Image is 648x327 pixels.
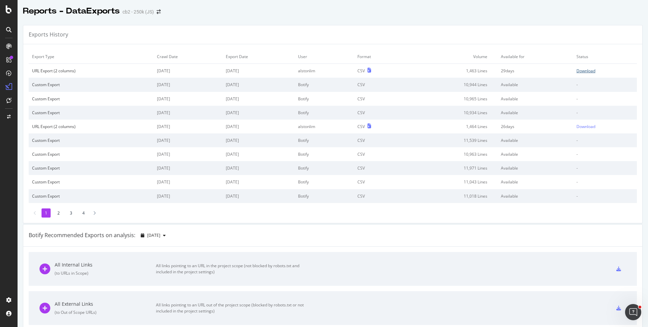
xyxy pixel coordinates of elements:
[222,133,295,147] td: [DATE]
[55,261,156,268] div: All Internal Links
[354,92,405,106] td: CSV
[32,110,150,116] div: Custom Export
[222,106,295,120] td: [DATE]
[501,165,570,171] div: Available
[405,189,497,203] td: 11,018 Lines
[295,175,354,189] td: Botify
[405,147,497,161] td: 10,963 Lines
[295,92,354,106] td: Botify
[405,92,497,106] td: 10,965 Lines
[147,232,160,238] span: 2025 Sep. 26th
[357,124,365,129] div: CSV
[32,124,150,129] div: URL Export (2 columns)
[42,208,51,218] li: 1
[156,302,308,314] div: All links pointing to an URL out of the project scope (blocked by robots.txt or not included in t...
[295,78,354,92] td: Botify
[55,301,156,307] div: All External Links
[573,92,637,106] td: -
[222,175,295,189] td: [DATE]
[32,68,150,74] div: URL Export (2 columns)
[354,175,405,189] td: CSV
[405,50,497,64] td: Volume
[66,208,76,218] li: 3
[154,189,222,203] td: [DATE]
[32,179,150,185] div: Custom Export
[501,110,570,116] div: Available
[405,78,497,92] td: 10,944 Lines
[55,309,156,315] div: ( to Out of Scope URLs )
[295,189,354,203] td: Botify
[23,5,120,17] div: Reports - DataExports
[354,189,405,203] td: CSV
[573,50,637,64] td: Status
[576,68,633,74] a: Download
[497,64,573,78] td: 29 days
[576,124,595,129] div: Download
[625,304,641,320] iframe: Intercom live chat
[222,92,295,106] td: [DATE]
[295,106,354,120] td: Botify
[405,64,497,78] td: 1,463 Lines
[157,9,161,14] div: arrow-right-arrow-left
[501,193,570,199] div: Available
[354,78,405,92] td: CSV
[54,208,63,218] li: 2
[501,96,570,102] div: Available
[154,50,222,64] td: Crawl Date
[501,137,570,143] div: Available
[405,133,497,147] td: 11,539 Lines
[573,133,637,147] td: -
[405,120,497,133] td: 1,464 Lines
[222,147,295,161] td: [DATE]
[405,161,497,175] td: 11,971 Lines
[501,82,570,87] div: Available
[295,120,354,133] td: alstonlim
[32,193,150,199] div: Custom Export
[354,147,405,161] td: CSV
[222,64,295,78] td: [DATE]
[79,208,88,218] li: 4
[501,179,570,185] div: Available
[573,175,637,189] td: -
[573,161,637,175] td: -
[354,50,405,64] td: Format
[154,120,222,133] td: [DATE]
[295,50,354,64] td: User
[573,189,637,203] td: -
[354,161,405,175] td: CSV
[295,147,354,161] td: Botify
[156,263,308,275] div: All links pointing to an URL in the project scope (not blocked by robots.txt and included in the ...
[32,151,150,157] div: Custom Export
[576,68,595,74] div: Download
[32,137,150,143] div: Custom Export
[154,175,222,189] td: [DATE]
[222,78,295,92] td: [DATE]
[222,189,295,203] td: [DATE]
[295,64,354,78] td: alstonlim
[32,165,150,171] div: Custom Export
[29,231,135,239] div: Botify Recommended Exports on analysis:
[295,133,354,147] td: Botify
[573,147,637,161] td: -
[154,92,222,106] td: [DATE]
[295,161,354,175] td: Botify
[497,50,573,64] td: Available for
[616,306,621,310] div: csv-export
[357,68,365,74] div: CSV
[154,64,222,78] td: [DATE]
[573,106,637,120] td: -
[123,8,154,15] div: cb2 - 250k (JS)
[573,78,637,92] td: -
[29,31,68,39] div: Exports History
[154,133,222,147] td: [DATE]
[154,106,222,120] td: [DATE]
[222,50,295,64] td: Export Date
[154,147,222,161] td: [DATE]
[154,78,222,92] td: [DATE]
[222,161,295,175] td: [DATE]
[29,50,154,64] td: Export Type
[354,133,405,147] td: CSV
[501,151,570,157] div: Available
[55,270,156,276] div: ( to URLs in Scope )
[32,96,150,102] div: Custom Export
